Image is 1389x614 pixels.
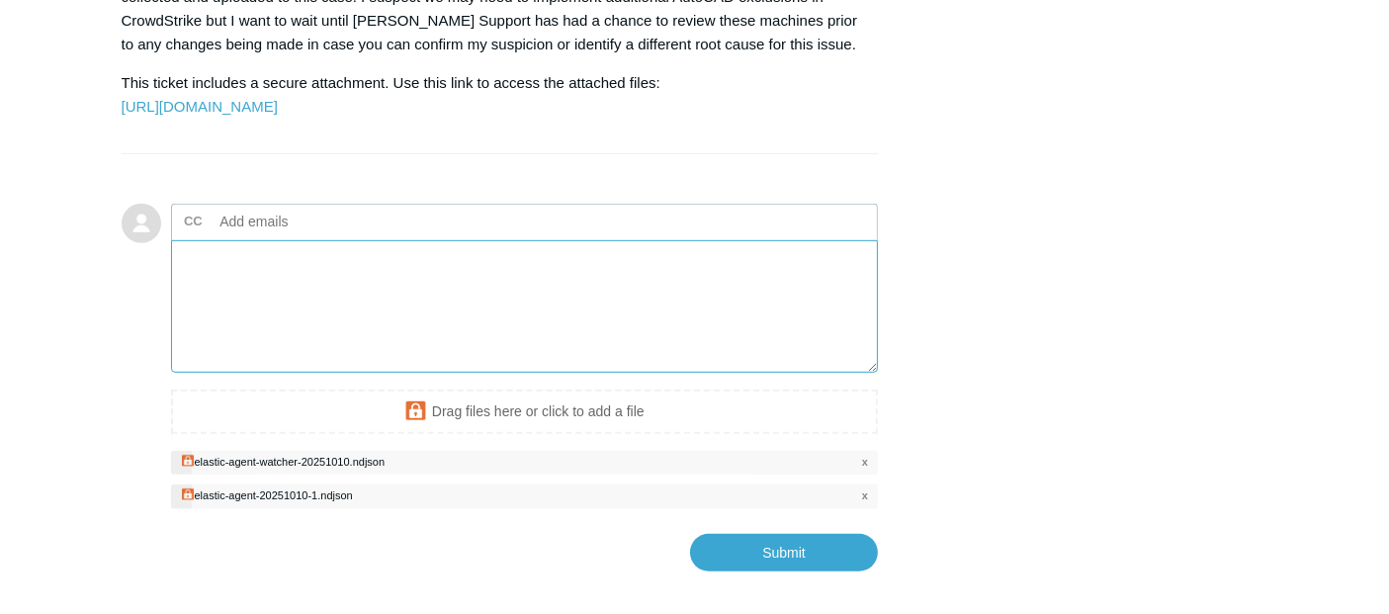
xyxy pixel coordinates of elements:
[862,487,868,504] span: x
[171,240,879,374] textarea: Add your reply
[195,456,386,468] div: elastic-agent-watcher-20251010.ndjson
[184,207,203,236] label: CC
[195,489,353,501] div: elastic-agent-20251010-1.ndjson
[862,454,868,471] span: x
[122,71,859,119] p: This ticket includes a secure attachment. Use this link to access the attached files:
[213,207,425,236] input: Add emails
[690,534,878,571] input: Submit
[122,98,278,115] a: [URL][DOMAIN_NAME]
